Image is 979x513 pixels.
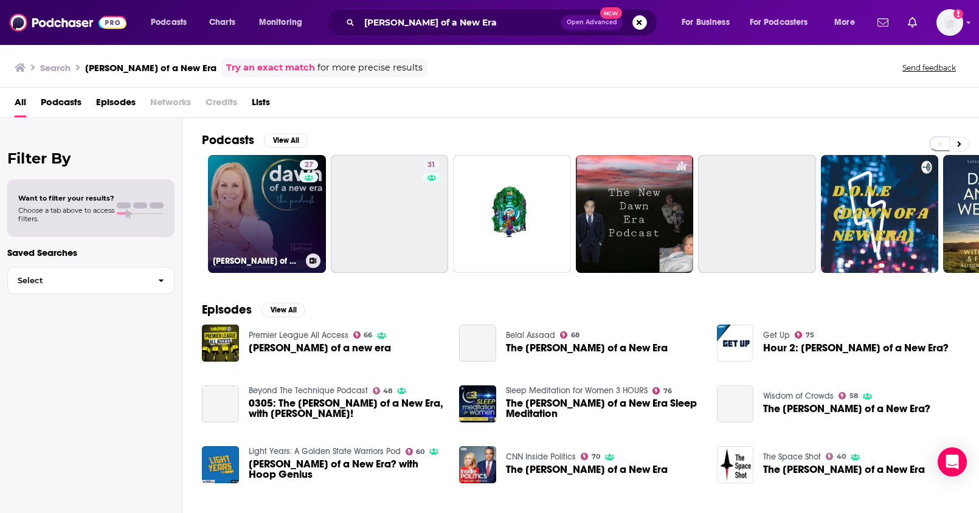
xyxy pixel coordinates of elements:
h2: Podcasts [202,133,254,148]
a: The Dawn of a New Era [506,464,668,475]
button: Send feedback [899,63,960,73]
span: New [600,7,622,19]
a: The Dawn of a New Era [459,325,496,362]
span: The [PERSON_NAME] of a New Era [763,464,925,475]
span: Charts [209,14,235,31]
a: 66 [353,331,373,339]
span: The [PERSON_NAME] of a New Era [506,343,668,353]
a: 31 [331,155,449,273]
a: Try an exact match [226,61,315,75]
a: Wisdom of Crowds [763,391,834,401]
span: [PERSON_NAME] of a new era [249,343,391,353]
a: Charts [201,13,243,32]
h2: Episodes [202,302,252,317]
span: For Business [682,14,730,31]
span: 70 [592,454,600,460]
a: The Space Shot [763,452,821,462]
a: 0305: The Dawn of a New Era, with Dawn Bradley! [249,398,445,419]
a: The Dawn of a New Era [763,464,925,475]
span: 76 [663,388,672,394]
span: Want to filter your results? [18,194,114,202]
button: Show profile menu [936,9,963,36]
a: CNN Inside Politics [506,452,576,462]
p: Saved Searches [7,247,175,258]
h3: [PERSON_NAME] of a New Era the Podcast [213,256,301,266]
a: EpisodesView All [202,302,305,317]
img: Hour 2: Dawn of a New Era? [717,325,754,362]
a: Premier League All Access [249,330,348,340]
span: The [PERSON_NAME] of a New Era? [763,404,930,414]
span: 40 [837,454,846,460]
span: 75 [806,332,814,338]
a: Dawn of a new era [249,343,391,353]
a: All [15,92,26,117]
h3: [PERSON_NAME] of a New Era [85,62,216,74]
span: 0305: The [PERSON_NAME] of a New Era, with [PERSON_NAME]! [249,398,445,419]
span: 27 [305,159,313,171]
a: Show notifications dropdown [903,12,922,33]
span: 68 [571,332,579,338]
span: Choose a tab above to access filters. [18,206,114,223]
a: 27 [300,160,318,170]
svg: Add a profile image [953,9,963,19]
button: open menu [142,13,202,32]
span: The [PERSON_NAME] of a New Era [506,464,668,475]
button: open menu [673,13,745,32]
span: Credits [206,92,237,117]
a: Podcasts [41,92,81,117]
a: PodcastsView All [202,133,308,148]
img: Dawn of a New Era? with Hoop Genius [202,446,239,483]
button: View All [264,133,308,148]
a: 0305: The Dawn of a New Era, with Dawn Bradley! [202,385,239,422]
span: Monitoring [259,14,302,31]
a: 68 [560,331,579,339]
button: Open AdvancedNew [561,15,623,30]
span: Podcasts [151,14,187,31]
span: 31 [427,159,435,171]
span: Open Advanced [567,19,617,26]
span: More [834,14,855,31]
button: open menu [742,13,826,32]
a: The Dawn of a New Era? [717,385,754,422]
a: Episodes [96,92,136,117]
h2: Filter By [7,150,175,167]
a: 76 [652,387,672,394]
a: Show notifications dropdown [873,12,893,33]
a: The Dawn of a New Era? [763,404,930,414]
span: 48 [383,388,392,394]
a: 40 [826,453,846,460]
span: Hour 2: [PERSON_NAME] of a New Era? [763,343,949,353]
span: [PERSON_NAME] of a New Era? with Hoop Genius [249,459,445,480]
a: 48 [373,387,393,394]
input: Search podcasts, credits, & more... [359,13,561,32]
h3: Search [40,62,71,74]
span: 58 [849,393,858,399]
span: Networks [150,92,191,117]
div: Open Intercom Messenger [938,447,967,477]
button: Select [7,267,175,294]
span: 60 [416,449,424,455]
a: Lists [252,92,270,117]
a: Light Years: A Golden State Warriors Pod [249,446,401,456]
img: The Dawn of a New Era [717,446,754,483]
span: for more precise results [317,61,423,75]
a: 75 [795,331,814,339]
a: 27[PERSON_NAME] of a New Era the Podcast [208,155,326,273]
span: Select [8,277,148,284]
a: Podchaser - Follow, Share and Rate Podcasts [10,11,126,34]
a: 70 [581,453,600,460]
span: Logged in as kochristina [936,9,963,36]
button: open menu [251,13,318,32]
span: For Podcasters [750,14,808,31]
a: 31 [423,160,440,170]
a: Get Up [763,330,790,340]
img: Dawn of a new era [202,325,239,362]
img: The Dawn of a New Era [459,446,496,483]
